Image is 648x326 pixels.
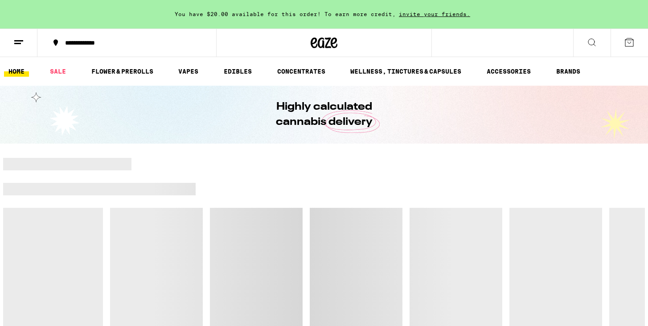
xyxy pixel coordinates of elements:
[4,66,29,77] a: HOME
[552,66,585,77] a: BRANDS
[45,66,70,77] a: SALE
[174,66,203,77] a: VAPES
[396,11,473,17] span: invite your friends.
[219,66,256,77] a: EDIBLES
[175,11,396,17] span: You have $20.00 available for this order! To earn more credit,
[346,66,466,77] a: WELLNESS, TINCTURES & CAPSULES
[482,66,535,77] a: ACCESSORIES
[273,66,330,77] a: CONCENTRATES
[250,99,398,130] h1: Highly calculated cannabis delivery
[87,66,158,77] a: FLOWER & PREROLLS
